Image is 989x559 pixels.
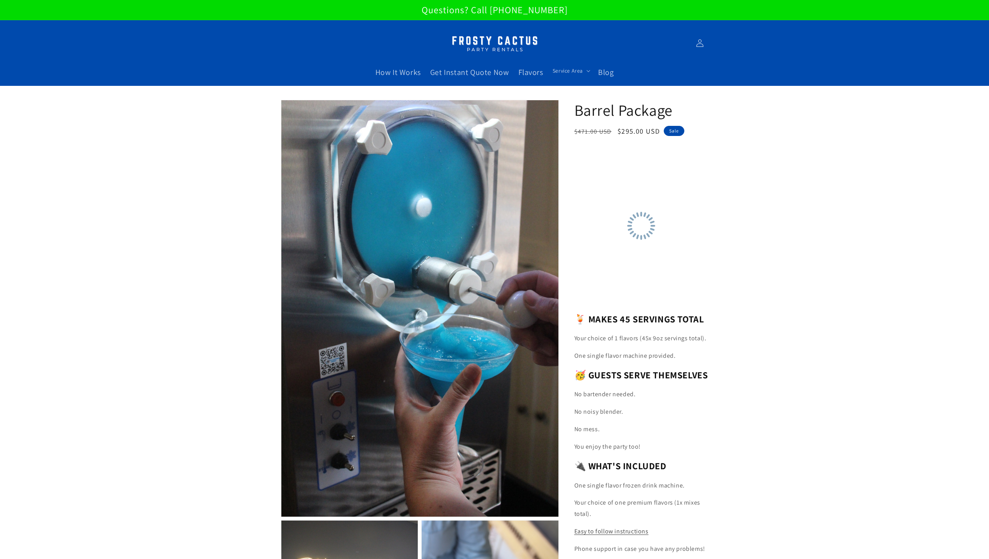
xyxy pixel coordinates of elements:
[574,127,612,136] s: $471.00 USD
[574,460,666,472] b: 🔌 WHAT'S INCLUDED
[574,545,705,553] span: Phone support in case you have any problems!
[574,407,623,416] span: No noisy blender.
[574,498,700,518] span: Your choice of one premium flavors (1x mixes total).
[664,126,684,136] span: Sale
[574,313,704,325] b: 🍹 MAKES 45 SERVINGS TOTAL
[598,67,614,77] span: Blog
[514,63,548,82] a: Flavors
[574,481,685,489] span: One single flavor frozen drink machine.
[574,425,600,433] span: No mess.
[593,63,618,82] a: Blog
[617,127,660,136] span: $295.00 USD
[375,67,421,77] span: How It Works
[574,100,708,120] h1: Barrel Package
[574,369,708,381] b: 🥳 GUESTS SERVE THEMSELVES
[446,31,543,56] img: Margarita Machine Rental in Scottsdale, Phoenix, Tempe, Chandler, Gilbert, Mesa and Maricopa
[574,352,676,360] span: One single flavor machine provided.
[548,63,593,79] summary: Service Area
[574,390,636,398] span: ​​No bartender needed.
[574,442,641,451] span: You enjoy the party too!
[574,334,706,342] span: Your choice of 1 flavors (45x 9oz servings total).
[426,63,514,82] a: Get Instant Quote Now
[553,67,583,74] span: Service Area
[430,67,509,77] span: Get Instant Quote Now
[518,67,543,77] span: Flavors
[574,527,649,535] a: Easy to follow instructions
[371,63,426,82] a: How It Works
